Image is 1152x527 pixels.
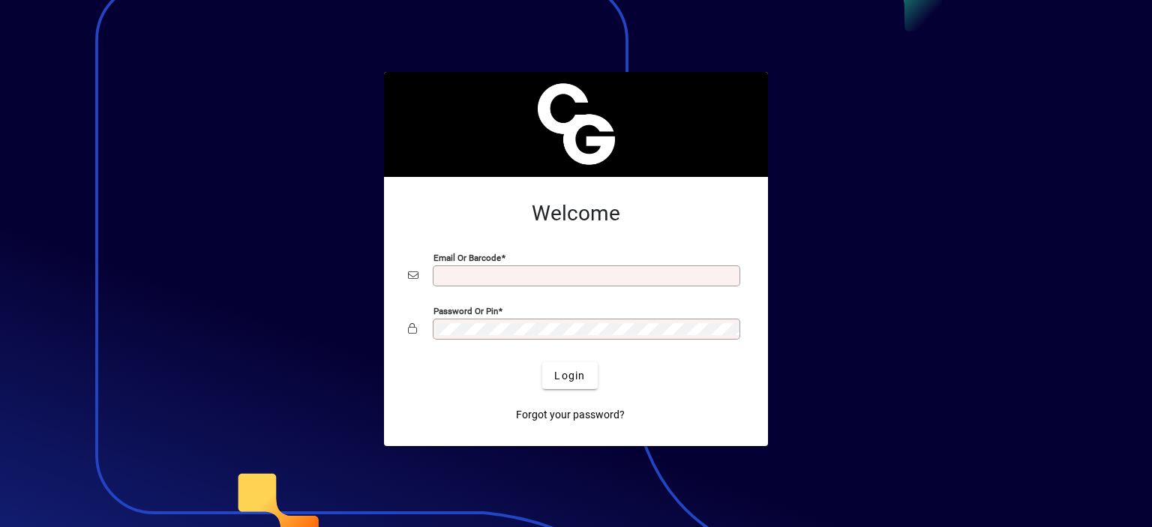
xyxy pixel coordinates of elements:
[554,368,585,384] span: Login
[510,401,631,428] a: Forgot your password?
[433,253,501,263] mat-label: Email or Barcode
[516,407,625,423] span: Forgot your password?
[542,362,597,389] button: Login
[408,201,744,226] h2: Welcome
[433,306,498,316] mat-label: Password or Pin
